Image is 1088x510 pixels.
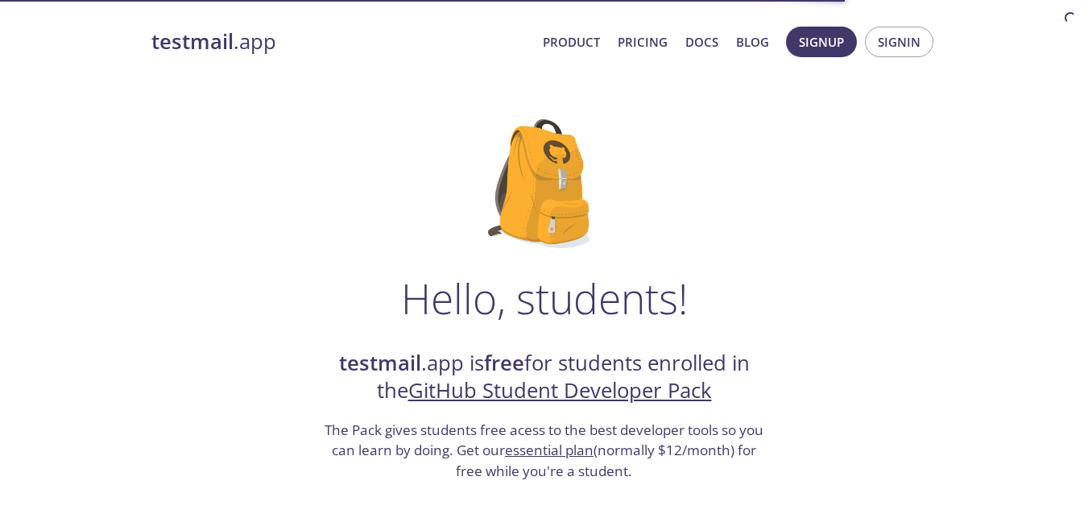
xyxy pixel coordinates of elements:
a: Pricing [618,31,668,52]
a: testmail.app [151,28,530,56]
strong: testmail [339,349,421,377]
button: Signup [786,27,857,57]
h1: Hello, students! [401,274,688,322]
button: Signin [865,27,933,57]
strong: free [484,349,524,377]
a: essential plan [505,441,594,459]
a: GitHub Student Developer Pack [408,376,712,404]
a: Product [543,31,600,52]
strong: testmail [151,27,234,56]
a: Docs [685,31,718,52]
span: Signin [878,31,920,52]
span: Signup [799,31,844,52]
img: github-student-backpack.png [488,119,600,248]
a: Blog [736,31,769,52]
h2: .app is for students enrolled in the [323,350,766,405]
h3: The Pack gives students free acess to the best developer tools so you can learn by doing. Get our... [323,420,766,482]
